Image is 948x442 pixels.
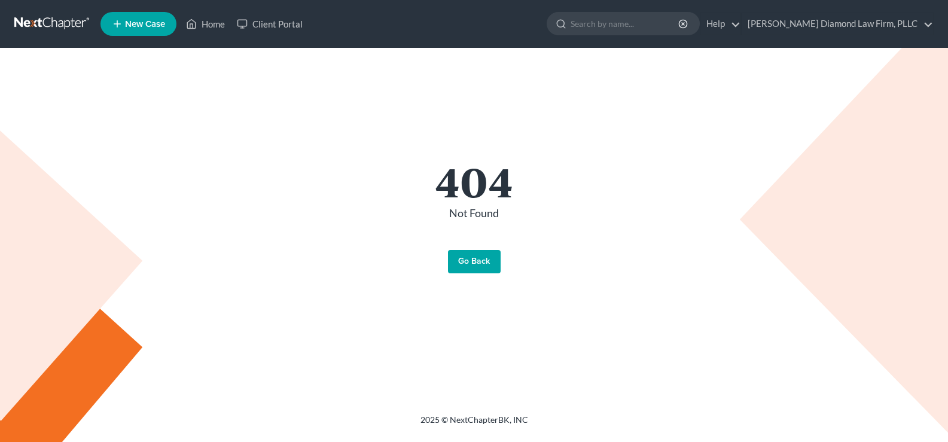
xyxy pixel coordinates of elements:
a: Home [180,13,231,35]
span: New Case [125,20,165,29]
a: Client Portal [231,13,309,35]
input: Search by name... [571,13,680,35]
div: 2025 © NextChapterBK, INC [133,414,815,435]
h1: 404 [145,160,803,201]
a: Go Back [448,250,501,274]
a: Help [700,13,740,35]
a: [PERSON_NAME] Diamond Law Firm, PLLC [742,13,933,35]
p: Not Found [145,206,803,221]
